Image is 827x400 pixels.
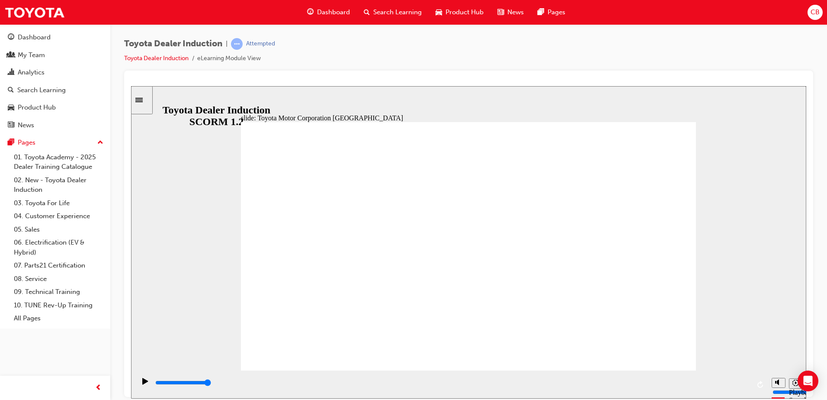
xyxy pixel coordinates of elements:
[3,47,107,63] a: My Team
[17,85,66,95] div: Search Learning
[364,7,370,18] span: search-icon
[641,303,697,310] input: volume
[3,28,107,135] button: DashboardMy TeamAnalyticsSearch LearningProduct HubNews
[10,174,107,197] a: 02. New - Toyota Dealer Induction
[808,5,823,20] button: CB
[10,259,107,272] a: 07. Parts21 Certification
[429,3,490,21] a: car-iconProduct Hub
[3,82,107,98] a: Search Learning
[4,3,65,22] img: Trak
[10,312,107,325] a: All Pages
[531,3,572,21] a: pages-iconPages
[8,104,14,112] span: car-icon
[197,54,261,64] li: eLearning Module View
[357,3,429,21] a: search-iconSearch Learning
[3,135,107,151] button: Pages
[436,7,442,18] span: car-icon
[10,299,107,312] a: 10. TUNE Rev-Up Training
[8,87,14,94] span: search-icon
[548,7,565,17] span: Pages
[3,117,107,133] a: News
[3,29,107,45] a: Dashboard
[811,7,820,17] span: CB
[8,122,14,129] span: news-icon
[95,383,102,394] span: prev-icon
[658,303,671,318] div: Playback Speed
[538,7,544,18] span: pages-icon
[3,65,107,81] a: Analytics
[18,32,51,42] div: Dashboard
[24,293,80,300] input: slide progress
[317,7,350,17] span: Dashboard
[300,3,357,21] a: guage-iconDashboard
[10,197,107,210] a: 03. Toyota For Life
[231,38,243,50] span: learningRecordVerb_ATTEMPT-icon
[446,7,484,17] span: Product Hub
[10,285,107,299] a: 09. Technical Training
[641,292,654,302] button: Mute (Ctrl+Alt+M)
[8,139,14,147] span: pages-icon
[497,7,504,18] span: news-icon
[18,138,35,148] div: Pages
[507,7,524,17] span: News
[10,236,107,259] a: 06. Electrification (EV & Hybrid)
[8,69,14,77] span: chart-icon
[373,7,422,17] span: Search Learning
[623,292,636,305] button: Replay (Ctrl+Alt+R)
[18,68,45,77] div: Analytics
[18,50,45,60] div: My Team
[226,39,228,49] span: |
[10,223,107,236] a: 05. Sales
[246,40,275,48] div: Attempted
[8,34,14,42] span: guage-icon
[490,3,531,21] a: news-iconNews
[3,100,107,116] a: Product Hub
[798,371,818,391] div: Open Intercom Messenger
[10,151,107,174] a: 01. Toyota Academy - 2025 Dealer Training Catalogue
[636,284,671,313] div: misc controls
[124,39,222,49] span: Toyota Dealer Induction
[18,103,56,113] div: Product Hub
[307,7,314,18] span: guage-icon
[658,292,671,303] button: Playback speed
[4,284,636,313] div: playback controls
[10,272,107,286] a: 08. Service
[124,55,189,62] a: Toyota Dealer Induction
[18,120,34,130] div: News
[10,210,107,223] a: 04. Customer Experience
[4,291,19,306] button: Play (Ctrl+Alt+P)
[97,137,103,148] span: up-icon
[8,52,14,59] span: people-icon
